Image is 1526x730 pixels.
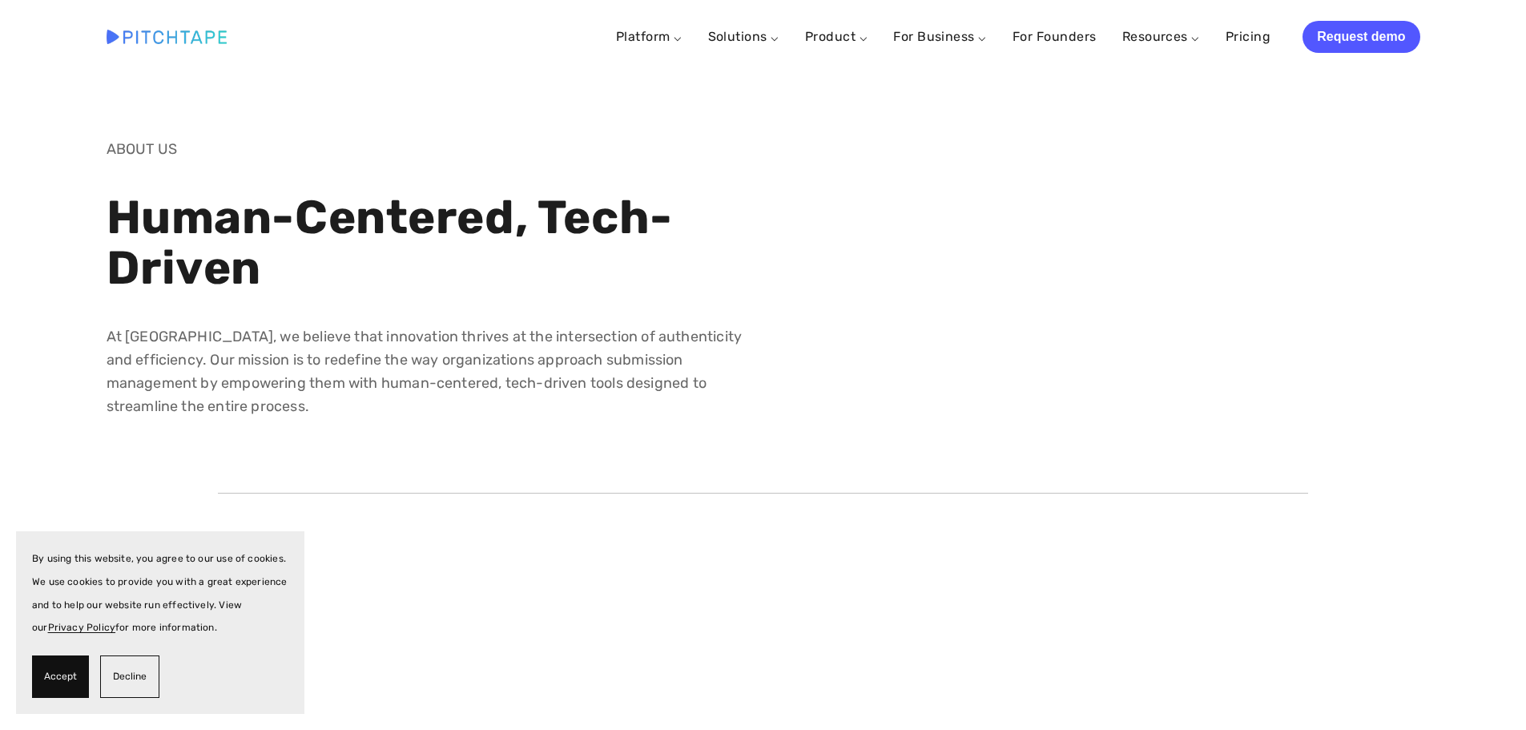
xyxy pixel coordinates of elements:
[1013,22,1097,51] a: For Founders
[1226,22,1270,51] a: Pricing
[107,138,750,161] p: ABOUT US
[44,665,77,688] span: Accept
[1303,21,1419,53] a: Request demo
[16,531,304,714] section: Cookie banner
[616,29,682,44] a: Platform ⌵
[107,192,750,295] h1: Human-Centered, Tech-Driven
[107,30,227,43] img: Pitchtape | Video Submission Management Software
[805,29,868,44] a: Product ⌵
[107,325,750,417] p: At [GEOGRAPHIC_DATA], we believe that innovation thrives at the intersection of authenticity and ...
[32,547,288,639] p: By using this website, you agree to our use of cookies. We use cookies to provide you with a grea...
[32,655,89,698] button: Accept
[100,655,159,698] button: Decline
[48,622,116,633] a: Privacy Policy
[113,665,147,688] span: Decline
[893,29,987,44] a: For Business ⌵
[708,29,779,44] a: Solutions ⌵
[1122,29,1200,44] a: Resources ⌵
